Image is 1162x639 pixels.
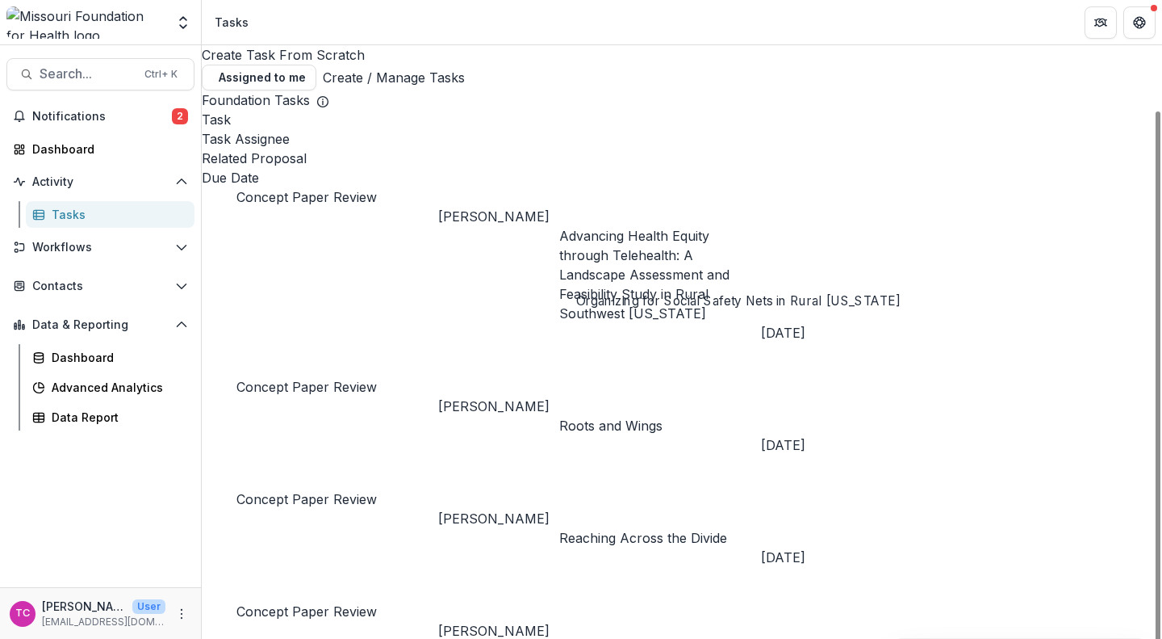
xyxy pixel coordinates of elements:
a: Concept Paper Review [236,379,377,395]
div: Task Assignee [202,129,1162,149]
div: Due Date [202,168,1162,187]
a: Create Task From Scratch [202,47,365,63]
button: Open Data & Reporting [6,312,194,338]
a: Concept Paper Review [236,189,377,205]
div: Tasks [52,206,182,223]
p: User [132,599,165,614]
div: [DATE] [761,548,882,567]
button: Open Contacts [6,273,194,299]
a: Create / Manage Tasks [323,68,465,87]
p: [EMAIL_ADDRESS][DOMAIN_NAME] [42,615,165,629]
span: Data & Reporting [32,318,169,332]
a: Concept Paper Review [236,603,377,620]
div: [PERSON_NAME] [438,397,559,416]
a: Advancing Health Equity through Telehealth: A Landscape Assessment and Feasibility Study in Rural... [559,228,729,322]
div: [DATE] [761,323,882,343]
p: [PERSON_NAME] [42,598,126,615]
p: Foundation Tasks [202,90,310,110]
div: Task [202,110,1162,129]
a: Dashboard [6,136,194,162]
div: Dashboard [32,141,182,158]
div: Related Proposal [202,149,1162,168]
div: Tasks [215,14,249,31]
button: Partners [1085,6,1117,39]
span: Workflows [32,241,169,254]
a: Roots and Wings [559,418,663,434]
div: [DATE] [761,435,882,455]
div: Ctrl + K [141,65,181,83]
div: Data Report [52,409,182,426]
button: More [172,604,191,624]
div: Dashboard [52,349,182,366]
a: Concept Paper Review [236,491,377,507]
a: Tasks [26,201,194,228]
div: Advanced Analytics [52,379,182,396]
button: Open Activity [6,169,194,195]
a: Advanced Analytics [26,374,194,401]
button: Notifications2 [6,103,194,129]
div: [PERSON_NAME] [438,509,559,528]
button: Search... [6,58,194,90]
button: Open entity switcher [172,6,194,39]
span: Contacts [32,280,169,293]
span: Activity [32,175,169,189]
span: 2 [172,108,188,124]
nav: breadcrumb [208,11,255,34]
div: Tori Cope [15,608,30,619]
a: Reaching Across the Divide [559,530,727,546]
button: Open Workflows [6,234,194,260]
span: Search... [40,66,135,82]
a: Dashboard [26,344,194,371]
span: Notifications [32,110,172,124]
button: Assigned to me [202,65,316,90]
div: [PERSON_NAME] [438,207,559,226]
button: Get Help [1123,6,1156,39]
img: Missouri Foundation for Health logo [6,6,165,39]
a: Data Report [26,404,194,431]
